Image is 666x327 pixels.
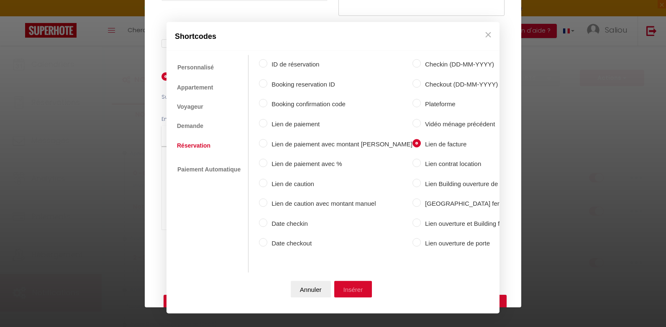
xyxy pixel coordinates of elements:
[173,59,218,75] a: Personnalisé
[421,99,550,109] label: Plateforme
[173,161,245,177] a: Paiement Automatique
[334,281,372,297] button: Insérer
[166,22,499,51] div: Shortcodes
[421,159,550,169] label: Lien contrat location
[173,118,207,133] a: Demande
[267,238,412,248] label: Date checkout
[267,159,412,169] label: Lien de paiement avec %
[421,59,550,69] label: Checkin (DD-MM-YYYY)
[267,199,412,209] label: Lien de caution avec montant manuel
[7,3,32,28] button: Ouvrir le widget de chat LiveChat
[421,218,550,228] label: Lien ouverture et Building fermeture de porte
[173,99,207,114] a: Voyageur
[267,99,412,109] label: Booking confirmation code
[421,139,550,149] label: Lien de facture
[421,199,550,209] label: [GEOGRAPHIC_DATA] fermeture de porte
[267,59,412,69] label: ID de réservation
[267,79,412,89] label: Booking reservation ID
[267,179,412,189] label: Lien de caution
[291,281,331,297] button: Annuler
[267,139,412,149] label: Lien de paiement avec montant [PERSON_NAME]
[482,26,494,43] button: Close
[267,119,412,129] label: Lien de paiement
[267,218,412,228] label: Date checkin
[421,119,550,129] label: Vidéo ménage précédent
[421,179,550,189] label: Lien Building ouverture de porte
[421,238,550,248] label: Lien ouverture de porte
[421,79,550,89] label: Checkout (DD-MM-YYYY)
[173,138,215,153] a: Réservation
[173,79,217,95] a: Appartement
